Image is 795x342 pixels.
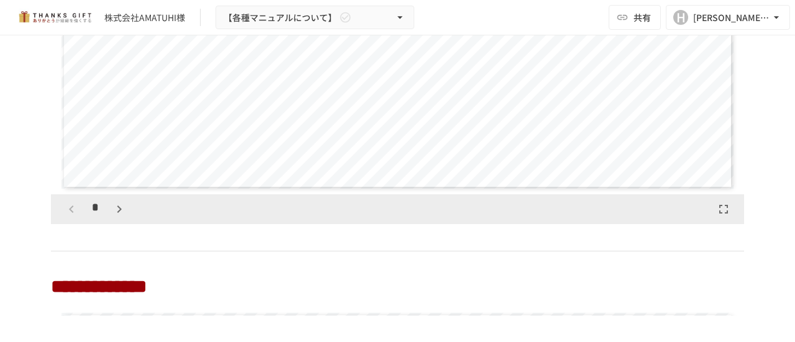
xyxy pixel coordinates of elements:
[216,6,414,30] button: 【各種マニュアルについて】
[634,11,651,24] span: 共有
[609,5,661,30] button: 共有
[693,10,770,25] div: [PERSON_NAME][EMAIL_ADDRESS][DOMAIN_NAME]
[224,10,337,25] span: 【各種マニュアルについて】
[673,10,688,25] div: H
[666,5,790,30] button: H[PERSON_NAME][EMAIL_ADDRESS][DOMAIN_NAME]
[15,7,94,27] img: mMP1OxWUAhQbsRWCurg7vIHe5HqDpP7qZo7fRoNLXQh
[104,11,185,24] div: 株式会社AMATUHI様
